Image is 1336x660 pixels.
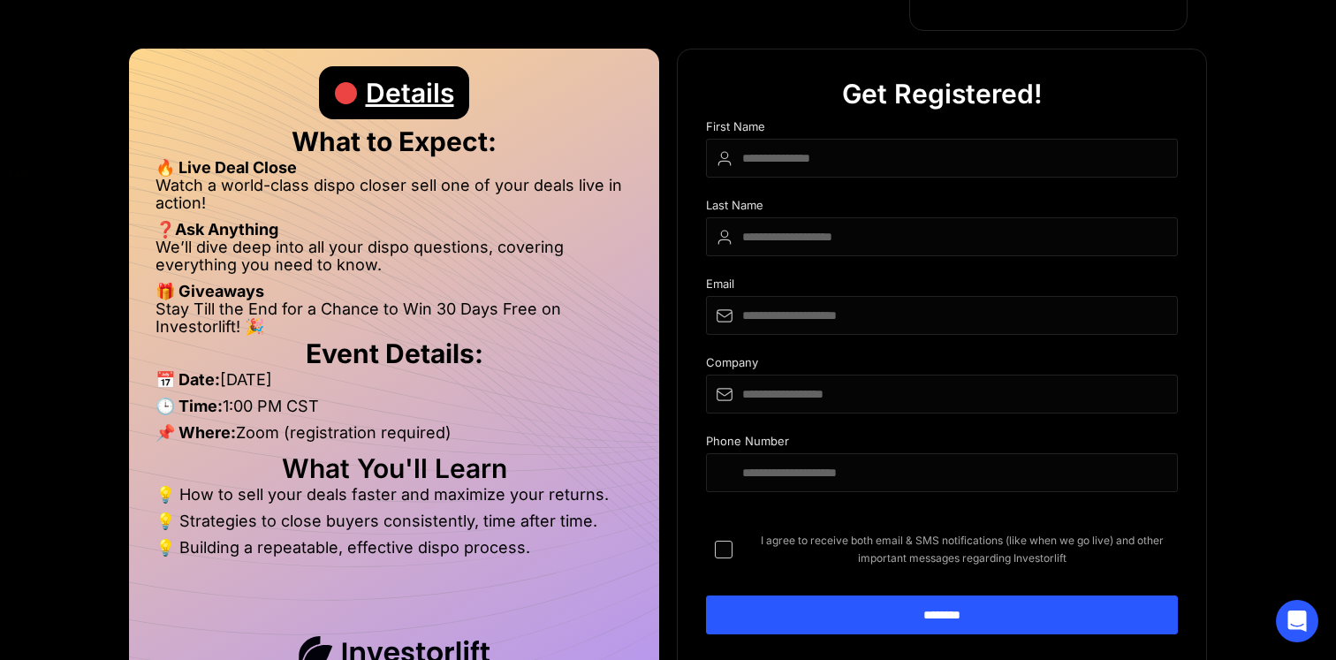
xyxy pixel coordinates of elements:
strong: 🔥 Live Deal Close [156,158,297,177]
div: Details [366,66,454,119]
strong: ❓Ask Anything [156,220,278,239]
span: I agree to receive both email & SMS notifications (like when we go live) and other important mess... [747,532,1178,567]
div: Open Intercom Messenger [1276,600,1318,642]
li: Watch a world-class dispo closer sell one of your deals live in action! [156,177,633,221]
h2: What You'll Learn [156,459,633,477]
li: Zoom (registration required) [156,424,633,451]
li: 💡 Building a repeatable, effective dispo process. [156,539,633,557]
div: Email [706,277,1178,296]
li: Stay Till the End for a Chance to Win 30 Days Free on Investorlift! 🎉 [156,300,633,336]
li: 💡 Strategies to close buyers consistently, time after time. [156,512,633,539]
div: Last Name [706,199,1178,217]
strong: Event Details: [306,338,483,369]
strong: What to Expect: [292,125,497,157]
div: Company [706,356,1178,375]
div: First Name [706,120,1178,139]
div: Phone Number [706,435,1178,453]
strong: 🎁 Giveaways [156,282,264,300]
strong: 📌 Where: [156,423,236,442]
li: We’ll dive deep into all your dispo questions, covering everything you need to know. [156,239,633,283]
strong: 🕒 Time: [156,397,223,415]
li: [DATE] [156,371,633,398]
div: Get Registered! [842,67,1043,120]
li: 💡 How to sell your deals faster and maximize your returns. [156,486,633,512]
strong: 📅 Date: [156,370,220,389]
li: 1:00 PM CST [156,398,633,424]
